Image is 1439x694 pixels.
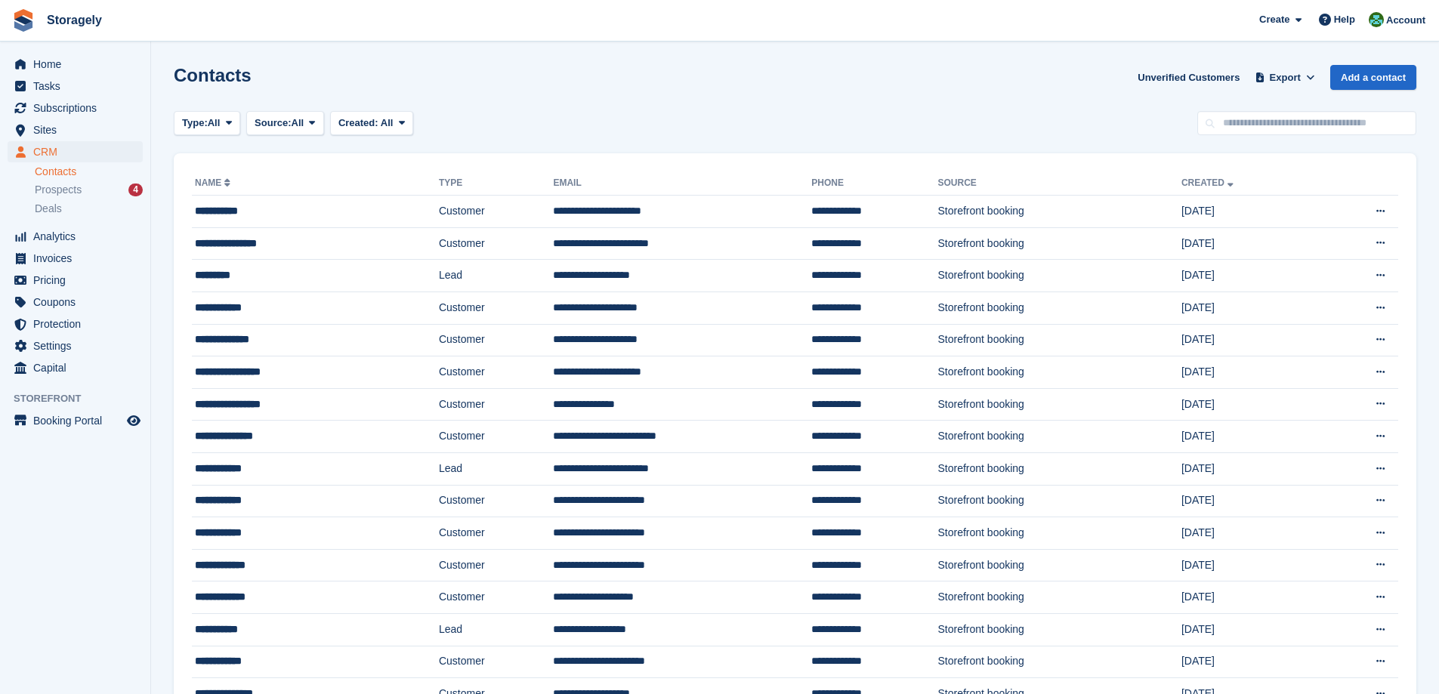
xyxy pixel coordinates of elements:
span: CRM [33,141,124,162]
td: Storefront booking [938,581,1181,614]
td: Customer [439,324,553,356]
td: [DATE] [1181,196,1320,228]
td: Lead [439,613,553,646]
td: Customer [439,356,553,389]
td: Storefront booking [938,260,1181,292]
span: Home [33,54,124,75]
a: Unverified Customers [1132,65,1246,90]
td: [DATE] [1181,324,1320,356]
td: Customer [439,196,553,228]
span: Coupons [33,291,124,313]
td: Customer [439,517,553,550]
a: menu [8,270,143,291]
button: Source: All [246,111,324,136]
a: menu [8,54,143,75]
span: Invoices [33,248,124,269]
td: [DATE] [1181,291,1320,324]
span: Account [1386,13,1425,28]
h1: Contacts [174,65,252,85]
img: stora-icon-8386f47178a22dfd0bd8f6a31ec36ba5ce8667c1dd55bd0f319d3a0aa187defe.svg [12,9,35,32]
a: menu [8,410,143,431]
th: Phone [811,171,937,196]
td: Storefront booking [938,196,1181,228]
a: menu [8,141,143,162]
span: Created: [338,117,378,128]
span: Tasks [33,76,124,97]
span: All [208,116,221,131]
td: [DATE] [1181,227,1320,260]
button: Export [1252,65,1318,90]
a: Created [1181,177,1237,188]
button: Type: All [174,111,240,136]
td: [DATE] [1181,581,1320,614]
span: Sites [33,119,124,140]
td: Storefront booking [938,356,1181,389]
div: 4 [128,184,143,196]
span: Capital [33,357,124,378]
a: menu [8,226,143,247]
td: [DATE] [1181,485,1320,517]
span: All [292,116,304,131]
td: Customer [439,421,553,453]
a: Add a contact [1330,65,1416,90]
td: Storefront booking [938,421,1181,453]
td: Storefront booking [938,485,1181,517]
td: [DATE] [1181,646,1320,678]
span: Type: [182,116,208,131]
span: Subscriptions [33,97,124,119]
span: Source: [255,116,291,131]
td: Lead [439,452,553,485]
td: Customer [439,646,553,678]
td: [DATE] [1181,452,1320,485]
a: menu [8,248,143,269]
a: Preview store [125,412,143,430]
td: Storefront booking [938,227,1181,260]
a: menu [8,313,143,335]
a: Contacts [35,165,143,179]
td: [DATE] [1181,517,1320,550]
td: [DATE] [1181,388,1320,421]
span: Export [1270,70,1301,85]
td: Customer [439,581,553,614]
a: menu [8,357,143,378]
span: All [381,117,394,128]
span: Analytics [33,226,124,247]
td: Customer [439,388,553,421]
th: Email [553,171,811,196]
td: [DATE] [1181,421,1320,453]
td: Customer [439,291,553,324]
td: Storefront booking [938,388,1181,421]
th: Type [439,171,553,196]
span: Prospects [35,183,82,197]
a: Storagely [41,8,108,32]
a: menu [8,291,143,313]
span: Pricing [33,270,124,291]
td: [DATE] [1181,260,1320,292]
a: menu [8,119,143,140]
td: [DATE] [1181,356,1320,389]
a: menu [8,76,143,97]
td: [DATE] [1181,613,1320,646]
td: Lead [439,260,553,292]
th: Source [938,171,1181,196]
td: Storefront booking [938,291,1181,324]
span: Deals [35,202,62,216]
img: Notifications [1369,12,1384,27]
span: Booking Portal [33,410,124,431]
span: Settings [33,335,124,356]
td: Storefront booking [938,324,1181,356]
td: Customer [439,549,553,581]
td: Storefront booking [938,613,1181,646]
td: Storefront booking [938,549,1181,581]
span: Help [1334,12,1355,27]
a: menu [8,97,143,119]
a: menu [8,335,143,356]
td: Storefront booking [938,517,1181,550]
a: Deals [35,201,143,217]
td: [DATE] [1181,549,1320,581]
td: Storefront booking [938,646,1181,678]
a: Prospects 4 [35,182,143,198]
span: Storefront [14,391,150,406]
td: Storefront booking [938,452,1181,485]
a: Name [195,177,233,188]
